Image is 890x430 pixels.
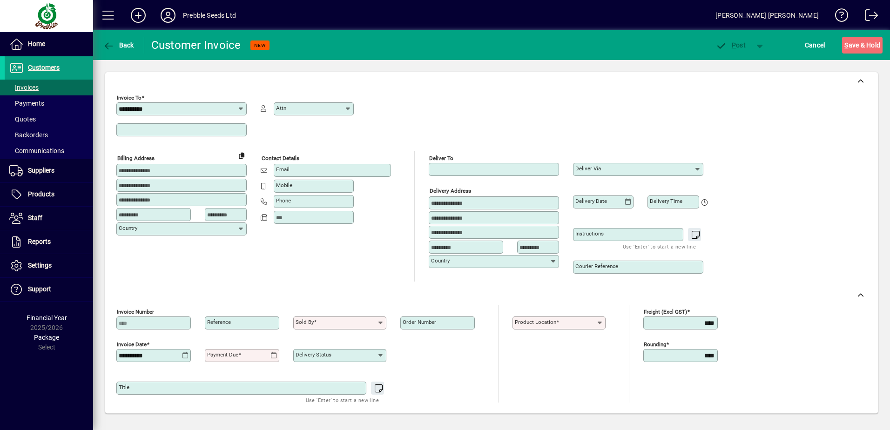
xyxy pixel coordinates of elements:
span: Reports [28,238,51,245]
a: Support [5,278,93,301]
mat-label: Invoice date [117,341,147,348]
mat-hint: Use 'Enter' to start a new line [306,395,379,405]
mat-label: Country [431,257,450,264]
a: Knowledge Base [828,2,849,32]
a: Backorders [5,127,93,143]
span: ave & Hold [844,38,880,53]
mat-label: Freight (excl GST) [644,309,687,315]
span: Payments [9,100,44,107]
mat-label: Invoice To [117,94,142,101]
span: ost [715,41,746,49]
span: Support [28,285,51,293]
a: Staff [5,207,93,230]
button: Post [711,37,750,54]
mat-label: Delivery status [296,351,331,358]
span: Customers [28,64,60,71]
span: Package [34,334,59,341]
button: Profile [153,7,183,24]
button: Back [101,37,136,54]
span: Product [815,413,852,428]
mat-label: Deliver via [575,165,601,172]
mat-label: Payment due [207,351,238,358]
span: Home [28,40,45,47]
span: Invoices [9,84,39,91]
app-page-header-button: Back [93,37,144,54]
mat-label: Rounding [644,341,666,348]
mat-label: Product location [515,319,556,325]
span: Quotes [9,115,36,123]
a: Home [5,33,93,56]
a: Settings [5,254,93,277]
div: Customer Invoice [151,38,241,53]
a: Reports [5,230,93,254]
span: Back [103,41,134,49]
span: Backorders [9,131,48,139]
span: Financial Year [27,314,67,322]
mat-label: Attn [276,105,286,111]
mat-label: Sold by [296,319,314,325]
a: Payments [5,95,93,111]
span: P [732,41,736,49]
mat-hint: Use 'Enter' to start a new line [623,241,696,252]
a: Communications [5,143,93,159]
a: Invoices [5,80,93,95]
mat-label: Instructions [575,230,604,237]
mat-label: Invoice number [117,309,154,315]
button: Save & Hold [842,37,883,54]
mat-label: Order number [403,319,436,325]
span: Suppliers [28,167,54,174]
span: NEW [254,42,266,48]
mat-label: Courier Reference [575,263,618,269]
span: S [844,41,848,49]
mat-label: Deliver To [429,155,453,161]
a: Suppliers [5,159,93,182]
span: Settings [28,262,52,269]
div: [PERSON_NAME] [PERSON_NAME] [715,8,819,23]
a: Logout [858,2,878,32]
mat-label: Delivery time [650,198,682,204]
a: Products [5,183,93,206]
a: Quotes [5,111,93,127]
button: Product [810,412,857,429]
mat-label: Country [119,225,137,231]
span: Cancel [805,38,825,53]
div: Prebble Seeds Ltd [183,8,236,23]
mat-label: Title [119,384,129,390]
span: Products [28,190,54,198]
span: Staff [28,214,42,222]
span: Communications [9,147,64,155]
button: Add [123,7,153,24]
mat-label: Delivery date [575,198,607,204]
mat-label: Reference [207,319,231,325]
button: Cancel [802,37,828,54]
